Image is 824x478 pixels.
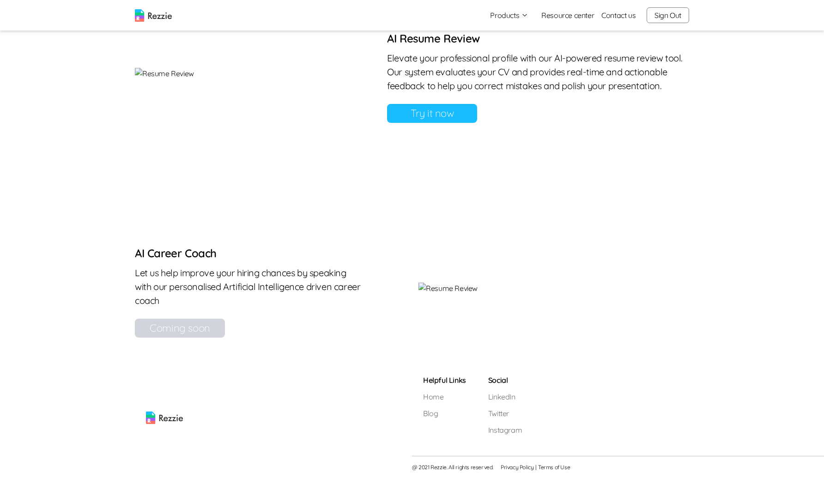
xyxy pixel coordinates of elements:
[535,464,536,471] span: |
[501,464,533,471] a: Privacy Policy
[387,104,477,123] a: Try it now
[647,7,689,23] button: Sign Out
[601,10,636,21] a: Contact us
[387,31,689,46] h6: AI Resume Review
[387,51,689,93] p: Elevate your professional profile with our AI-powered resume review tool. Our system evaluates yo...
[135,319,225,338] div: Coming soon
[146,375,183,424] img: rezzie logo
[135,246,362,260] h6: AI Career Coach
[490,10,528,21] button: Products
[412,464,493,471] span: @ 2021 Rezzie. All rights reserved.
[488,408,522,419] a: Twitter
[135,68,331,79] img: Resume Review
[538,464,570,471] a: Terms of Use
[488,375,522,386] h5: Social
[541,10,594,21] a: Resource center
[423,408,466,419] a: Blog
[135,9,172,22] img: logo
[135,266,362,308] p: Let us help improve your hiring chances by speaking with our personalised Artificial Intelligence...
[488,424,522,436] a: Instagram
[418,283,689,294] img: Resume Review
[488,391,522,402] a: LinkedIn
[423,391,466,402] a: Home
[423,375,466,386] h5: Helpful Links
